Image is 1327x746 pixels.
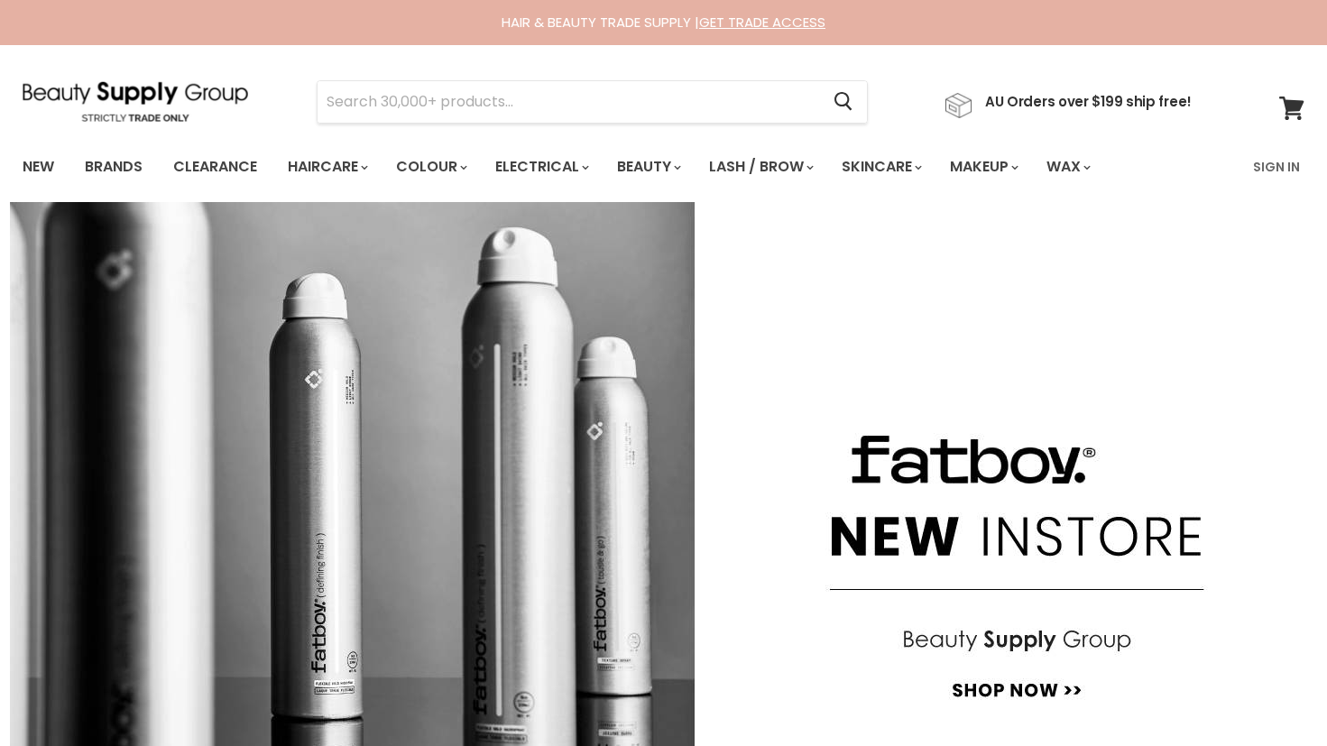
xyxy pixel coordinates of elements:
[274,148,379,186] a: Haircare
[9,141,1174,193] ul: Main menu
[604,148,692,186] a: Beauty
[936,148,1029,186] a: Makeup
[382,148,478,186] a: Colour
[71,148,156,186] a: Brands
[482,148,600,186] a: Electrical
[1242,148,1311,186] a: Sign In
[160,148,271,186] a: Clearance
[696,148,825,186] a: Lash / Brow
[819,81,867,123] button: Search
[9,148,68,186] a: New
[1237,661,1309,728] iframe: Gorgias live chat messenger
[828,148,933,186] a: Skincare
[318,81,819,123] input: Search
[699,13,825,32] a: GET TRADE ACCESS
[317,80,868,124] form: Product
[1033,148,1101,186] a: Wax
